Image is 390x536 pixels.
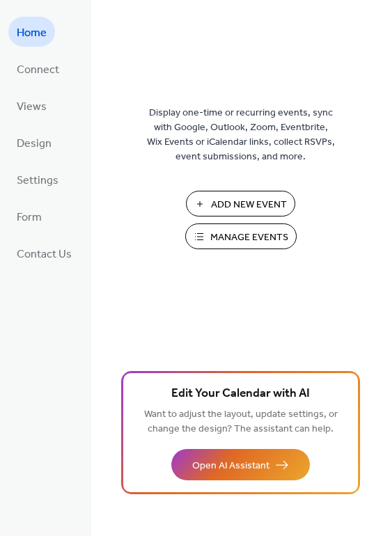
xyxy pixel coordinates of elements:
span: Settings [17,170,58,191]
a: Form [8,201,50,231]
button: Manage Events [185,223,297,249]
a: Connect [8,54,68,84]
span: Manage Events [210,230,288,245]
span: Design [17,133,52,155]
a: Home [8,17,55,47]
span: Edit Your Calendar with AI [171,384,310,404]
span: Want to adjust the layout, update settings, or change the design? The assistant can help. [144,405,338,439]
span: Home [17,22,47,44]
a: Contact Us [8,238,80,268]
button: Add New Event [186,191,295,216]
span: Display one-time or recurring events, sync with Google, Outlook, Zoom, Eventbrite, Wix Events or ... [147,106,335,164]
span: Contact Us [17,244,72,265]
span: Views [17,96,47,118]
button: Open AI Assistant [171,449,310,480]
a: Design [8,127,60,157]
a: Views [8,90,55,120]
span: Form [17,207,42,228]
span: Add New Event [211,198,287,212]
span: Open AI Assistant [192,459,270,473]
a: Settings [8,164,67,194]
span: Connect [17,59,59,81]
